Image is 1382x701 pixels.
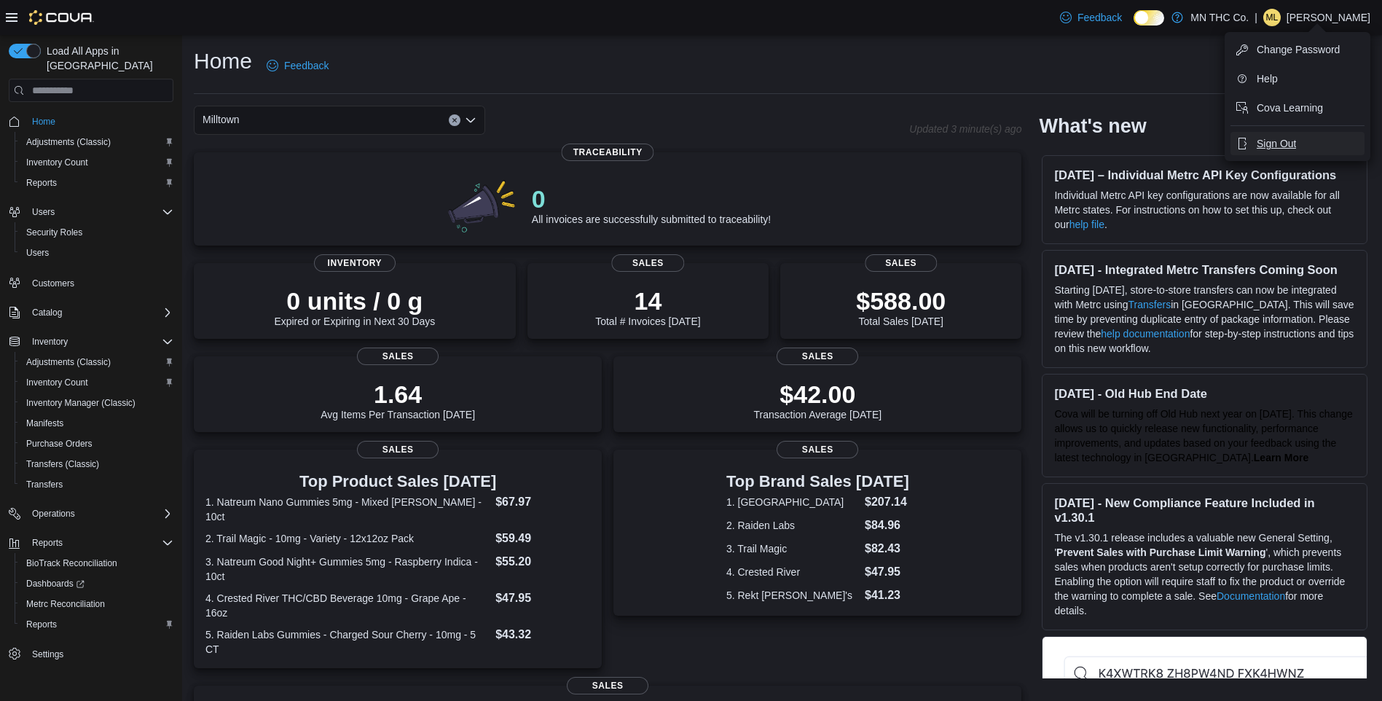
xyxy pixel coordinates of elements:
[3,272,179,293] button: Customers
[15,573,179,594] a: Dashboards
[26,397,136,409] span: Inventory Manager (Classic)
[20,476,173,493] span: Transfers
[1054,188,1355,232] p: Individual Metrc API key configurations are now available for all Metrc states. For instructions ...
[1054,386,1355,401] h3: [DATE] - Old Hub End Date
[1054,496,1355,525] h3: [DATE] - New Compliance Feature Included in v1.30.1
[1054,408,1352,463] span: Cova will be turning off Old Hub next year on [DATE]. This change allows us to quickly release ne...
[15,474,179,495] button: Transfers
[726,473,909,490] h3: Top Brand Sales [DATE]
[26,645,173,663] span: Settings
[495,493,590,511] dd: $67.97
[20,575,173,592] span: Dashboards
[726,565,859,579] dt: 4. Crested River
[465,114,476,126] button: Open list of options
[15,222,179,243] button: Security Roles
[205,627,490,657] dt: 5. Raiden Labs Gummies - Charged Sour Cherry - 10mg - 5 CT
[1230,132,1365,155] button: Sign Out
[26,598,105,610] span: Metrc Reconciliation
[1217,590,1285,602] a: Documentation
[26,646,69,663] a: Settings
[194,47,252,76] h1: Home
[205,531,490,546] dt: 2. Trail Magic - 10mg - Variety - 12x12oz Pack
[32,649,63,660] span: Settings
[20,154,173,171] span: Inventory Count
[1257,42,1340,57] span: Change Password
[26,273,173,291] span: Customers
[1056,547,1265,558] strong: Prevent Sales with Purchase Limit Warning
[3,643,179,665] button: Settings
[26,333,173,350] span: Inventory
[15,614,179,635] button: Reports
[865,563,909,581] dd: $47.95
[20,435,173,453] span: Purchase Orders
[314,254,396,272] span: Inventory
[32,508,75,520] span: Operations
[3,111,179,132] button: Home
[20,224,88,241] a: Security Roles
[865,587,909,604] dd: $41.23
[26,356,111,368] span: Adjustments (Classic)
[20,415,69,432] a: Manifests
[777,441,858,458] span: Sales
[20,353,173,371] span: Adjustments (Classic)
[26,619,57,630] span: Reports
[26,418,63,429] span: Manifests
[1134,10,1164,26] input: Dark Mode
[15,393,179,413] button: Inventory Manager (Classic)
[32,336,68,348] span: Inventory
[1128,299,1171,310] a: Transfers
[865,254,937,272] span: Sales
[567,677,648,694] span: Sales
[20,374,173,391] span: Inventory Count
[1069,219,1104,230] a: help file
[15,413,179,434] button: Manifests
[20,455,173,473] span: Transfers (Classic)
[26,275,80,292] a: Customers
[20,133,117,151] a: Adjustments (Classic)
[1134,26,1134,26] span: Dark Mode
[321,380,475,409] p: 1.64
[495,553,590,571] dd: $55.20
[20,595,111,613] a: Metrc Reconciliation
[26,247,49,259] span: Users
[612,254,684,272] span: Sales
[26,136,111,148] span: Adjustments (Classic)
[41,44,173,73] span: Load All Apps in [GEOGRAPHIC_DATA]
[754,380,882,409] p: $42.00
[26,534,68,552] button: Reports
[909,123,1021,135] p: Updated 3 minute(s) ago
[15,434,179,454] button: Purchase Orders
[26,203,60,221] button: Users
[357,441,439,458] span: Sales
[274,286,435,327] div: Expired or Expiring in Next 30 Days
[532,184,771,214] p: 0
[1230,96,1365,120] button: Cova Learning
[865,493,909,511] dd: $207.14
[532,184,771,225] div: All invoices are successfully submitted to traceability!
[20,415,173,432] span: Manifests
[726,495,859,509] dt: 1. [GEOGRAPHIC_DATA]
[261,51,334,80] a: Feedback
[3,302,179,323] button: Catalog
[26,557,117,569] span: BioTrack Reconciliation
[856,286,946,316] p: $588.00
[20,174,173,192] span: Reports
[20,575,90,592] a: Dashboards
[15,152,179,173] button: Inventory Count
[20,435,98,453] a: Purchase Orders
[1257,101,1323,115] span: Cova Learning
[203,111,240,128] span: Milltown
[1101,328,1190,340] a: help documentation
[856,286,946,327] div: Total Sales [DATE]
[754,380,882,420] div: Transaction Average [DATE]
[26,505,81,522] button: Operations
[26,177,57,189] span: Reports
[20,154,94,171] a: Inventory Count
[20,244,55,262] a: Users
[562,144,654,161] span: Traceability
[726,541,859,556] dt: 3. Trail Magic
[26,113,61,130] a: Home
[15,243,179,263] button: Users
[1077,10,1122,25] span: Feedback
[20,224,173,241] span: Security Roles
